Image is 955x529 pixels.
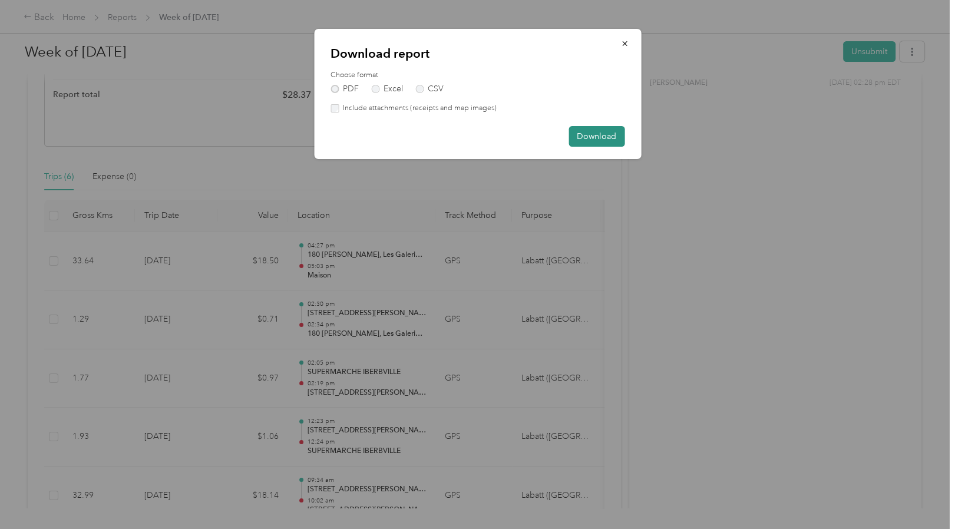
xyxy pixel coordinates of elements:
button: Download [569,126,624,147]
label: CSV [415,85,444,93]
iframe: Everlance-gr Chat Button Frame [889,463,955,529]
p: Download report [331,45,624,62]
label: Include attachments (receipts and map images) [339,103,497,114]
label: PDF [331,85,359,93]
label: Excel [371,85,403,93]
label: Choose format [331,70,624,81]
